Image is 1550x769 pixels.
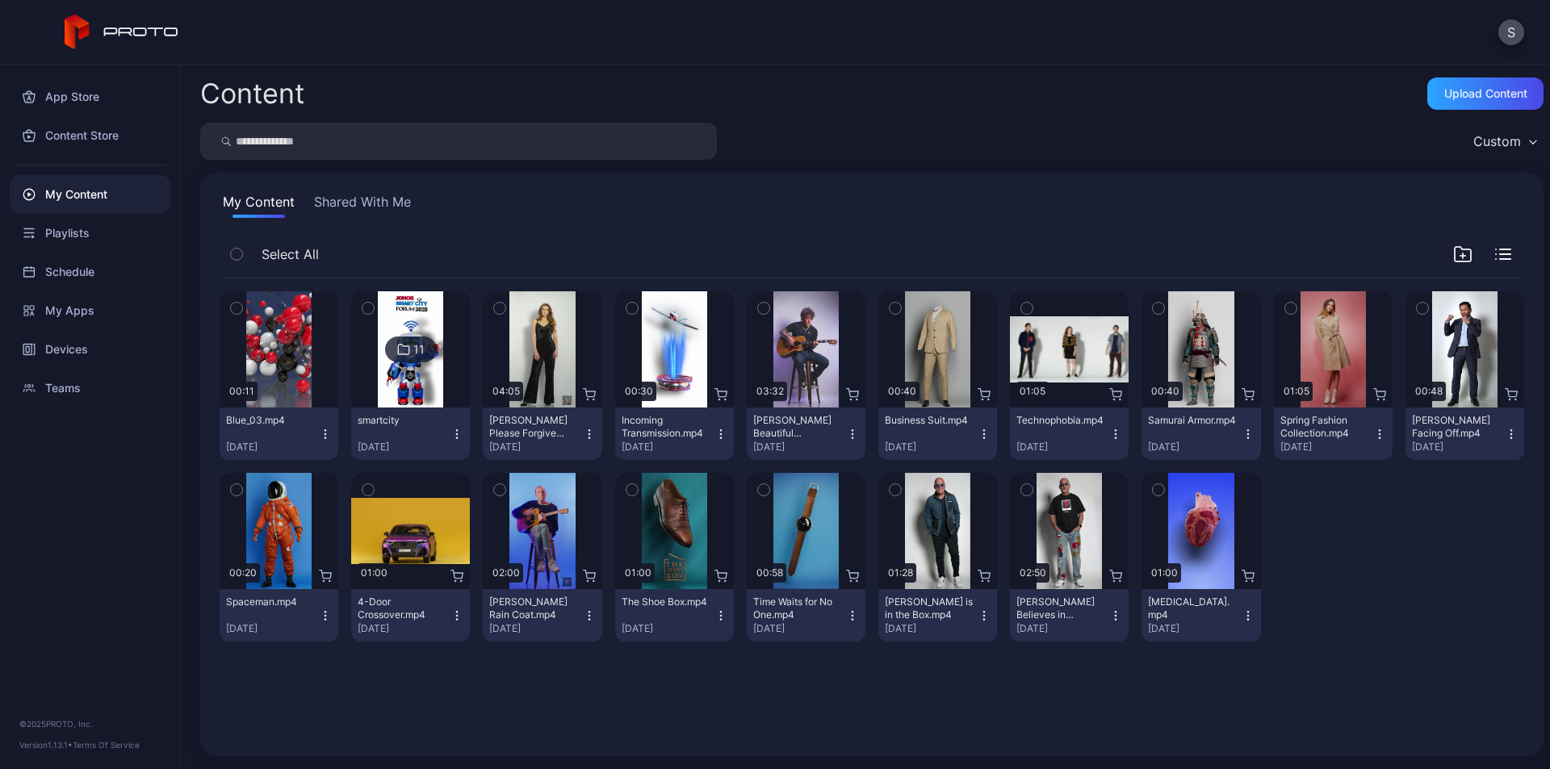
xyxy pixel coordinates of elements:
div: Incoming Transmission.mp4 [622,414,710,440]
a: My Content [10,175,170,214]
a: Schedule [10,253,170,291]
div: Billy Morrison's Beautiful Disaster.mp4 [753,414,842,440]
button: Incoming Transmission.mp4[DATE] [615,407,734,460]
div: [DATE] [1148,441,1241,453]
button: [PERSON_NAME] Please Forgive Me.mp4[DATE] [483,407,601,460]
button: smartcity[DATE] [351,407,470,460]
div: Custom [1473,133,1521,149]
button: [PERSON_NAME] Rain Coat.mp4[DATE] [483,589,601,642]
button: Spaceman.mp4[DATE] [220,589,338,642]
span: Select All [262,244,319,264]
div: 11 [413,342,425,357]
div: [DATE] [753,441,846,453]
div: Ryan Pollie's Rain Coat.mp4 [489,596,578,621]
button: Upload Content [1427,77,1544,110]
div: The Shoe Box.mp4 [622,596,710,608]
div: Human Heart.mp4 [1148,596,1237,621]
div: [DATE] [885,622,978,635]
button: Blue_03.mp4[DATE] [220,407,338,460]
a: Content Store [10,116,170,155]
button: Custom [1465,123,1544,160]
button: [PERSON_NAME] Beautiful Disaster.mp4[DATE] [747,407,865,460]
div: [DATE] [1016,622,1109,635]
a: App Store [10,77,170,116]
div: Time Waits for No One.mp4 [753,596,842,621]
button: Business Suit.mp4[DATE] [878,407,997,460]
button: 4-Door Crossover.mp4[DATE] [351,589,470,642]
a: My Apps [10,291,170,330]
a: Devices [10,330,170,369]
div: [DATE] [358,622,450,635]
button: My Content [220,192,298,218]
div: Howie Mandel is in the Box.mp4 [885,596,974,621]
div: © 2025 PROTO, Inc. [19,717,161,730]
div: Upload Content [1444,87,1527,100]
div: Manny Pacquiao Facing Off.mp4 [1412,414,1501,440]
div: [DATE] [885,441,978,453]
span: Version 1.13.1 • [19,740,73,750]
button: Time Waits for No One.mp4[DATE] [747,589,865,642]
div: Business Suit.mp4 [885,414,974,427]
button: Spring Fashion Collection.mp4[DATE] [1274,407,1393,460]
button: [MEDICAL_DATA].mp4[DATE] [1142,589,1260,642]
div: [DATE] [226,622,319,635]
div: [DATE] [1280,441,1373,453]
div: [DATE] [489,622,582,635]
button: [PERSON_NAME] is in the Box.mp4[DATE] [878,589,997,642]
div: Samurai Armor.mp4 [1148,414,1237,427]
div: [DATE] [226,441,319,453]
div: 4-Door Crossover.mp4 [358,596,446,621]
button: Shared With Me [311,192,414,218]
div: Howie Mandel Believes in Proto.mp4 [1016,596,1105,621]
a: Playlists [10,214,170,253]
button: [PERSON_NAME] Believes in Proto.mp4[DATE] [1010,589,1129,642]
div: Technophobia.mp4 [1016,414,1105,427]
button: The Shoe Box.mp4[DATE] [615,589,734,642]
div: [DATE] [753,622,846,635]
div: [DATE] [1148,622,1241,635]
div: [DATE] [622,441,714,453]
div: smartcity [358,414,446,427]
div: Spaceman.mp4 [226,596,315,608]
a: Terms Of Service [73,740,140,750]
div: [DATE] [489,441,582,453]
button: Technophobia.mp4[DATE] [1010,407,1129,460]
div: [DATE] [1016,441,1109,453]
button: Samurai Armor.mp4[DATE] [1142,407,1260,460]
div: [DATE] [622,622,714,635]
div: [DATE] [358,441,450,453]
div: Content [200,80,304,107]
div: Blue_03.mp4 [226,414,315,427]
div: [DATE] [1412,441,1505,453]
div: Adeline Mocke's Please Forgive Me.mp4 [489,414,578,440]
button: S [1498,19,1524,45]
button: [PERSON_NAME] Facing Off.mp4[DATE] [1405,407,1524,460]
div: Spring Fashion Collection.mp4 [1280,414,1369,440]
a: Teams [10,369,170,407]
